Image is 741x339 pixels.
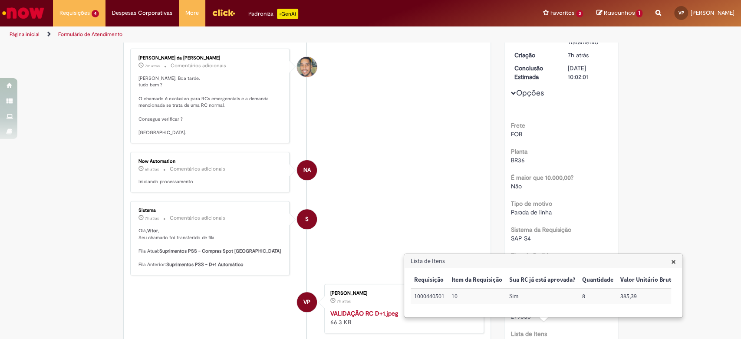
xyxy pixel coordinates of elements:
dt: Conclusão Estimada [508,64,561,81]
b: Tipo de Pedido [511,252,552,260]
span: × [671,256,676,267]
div: Sistema [138,208,283,213]
td: Requisição: 1000440501 [411,288,448,304]
p: +GenAi [277,9,298,19]
dt: Criação [508,51,561,59]
span: More [185,9,199,17]
span: 7m atrás [145,63,160,69]
span: 3 [576,10,583,17]
span: FOB [511,130,522,138]
a: Rascunhos [596,9,642,17]
span: VP [678,10,684,16]
b: Sistema da Requisição [511,226,571,234]
th: Sua RC já está aprovada? [506,272,579,288]
div: [DATE] 10:02:01 [568,64,608,81]
a: Formulário de Atendimento [58,31,122,38]
p: Olá, , Seu chamado foi transferido de fila. Fila Atual: Fila Anterior: [138,227,283,268]
div: System [297,209,317,229]
b: Vitor [147,227,158,234]
div: Padroniza [248,9,298,19]
small: Comentários adicionais [170,214,225,222]
span: Favoritos [550,9,574,17]
a: Página inicial [10,31,40,38]
div: 30/09/2025 08:12:06 [568,51,608,59]
span: VP [303,292,310,313]
span: SAP S4 [511,234,531,242]
ul: Trilhas de página [7,26,487,43]
div: 66.3 KB [330,309,475,326]
span: NA [303,160,311,181]
td: Quantidade: 8 [579,288,617,304]
div: [PERSON_NAME] da [PERSON_NAME] [138,56,283,61]
th: Requisição [411,272,448,288]
div: William Souza Da Silva [297,57,317,77]
th: Quantidade [579,272,617,288]
p: Iniciando processamento [138,178,283,185]
span: 7h atrás [337,299,351,304]
b: É maior que 10.000,00? [511,174,573,181]
td: Sua RC já está aprovada?: Sim [506,288,579,304]
div: Lista de Itens [404,253,683,318]
b: Frete [511,122,525,129]
span: Parada de linha [511,208,552,216]
span: BR36 [511,156,525,164]
time: 30/09/2025 08:12:02 [337,299,351,304]
img: click_logo_yellow_360x200.png [212,6,235,19]
img: ServiceNow [1,4,46,22]
b: Planta [511,148,527,155]
time: 30/09/2025 08:12:08 [145,216,159,221]
p: [PERSON_NAME], Boa tarde. tudo bem ? O chamado é exclusivo para RCs emergenciais e a demanda menc... [138,75,283,136]
a: VALIDAÇÃO RC D+1.jpeg [330,309,398,317]
time: 30/09/2025 09:01:48 [145,167,159,172]
b: Suprimentos PSS - Compras Spot [GEOGRAPHIC_DATA] [159,248,281,254]
div: Now Automation [297,160,317,180]
th: Item da Requisição [448,272,506,288]
b: Lista de Itens [511,330,547,338]
span: S [305,209,309,230]
th: Valor Unitário Bruto [617,272,678,288]
div: Vitor Henrique Pereira [297,292,317,312]
small: Comentários adicionais [170,165,225,173]
span: 6h atrás [145,167,159,172]
b: Suprimentos PSS - D+1 Automático [166,261,244,268]
button: Close [671,257,676,266]
b: Tipo de motivo [511,200,552,207]
span: 279636 [511,313,531,320]
span: [PERSON_NAME] [691,9,734,16]
time: 30/09/2025 15:19:04 [145,63,160,69]
h3: Lista de Itens [405,254,682,268]
span: Despesas Corporativas [112,9,172,17]
span: Não [511,182,522,190]
span: Rascunhos [603,9,635,17]
small: Comentários adicionais [171,62,226,69]
span: Requisições [59,9,90,17]
div: [PERSON_NAME] [330,291,475,296]
span: 1 [636,10,642,17]
time: 30/09/2025 08:12:06 [568,51,589,59]
td: Item da Requisição: 10 [448,288,506,304]
span: 4 [92,10,99,17]
span: 7h atrás [145,216,159,221]
td: Valor Unitário Bruto: 385,39 [617,288,678,304]
div: Now Automation [138,159,283,164]
span: 7h atrás [568,51,589,59]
